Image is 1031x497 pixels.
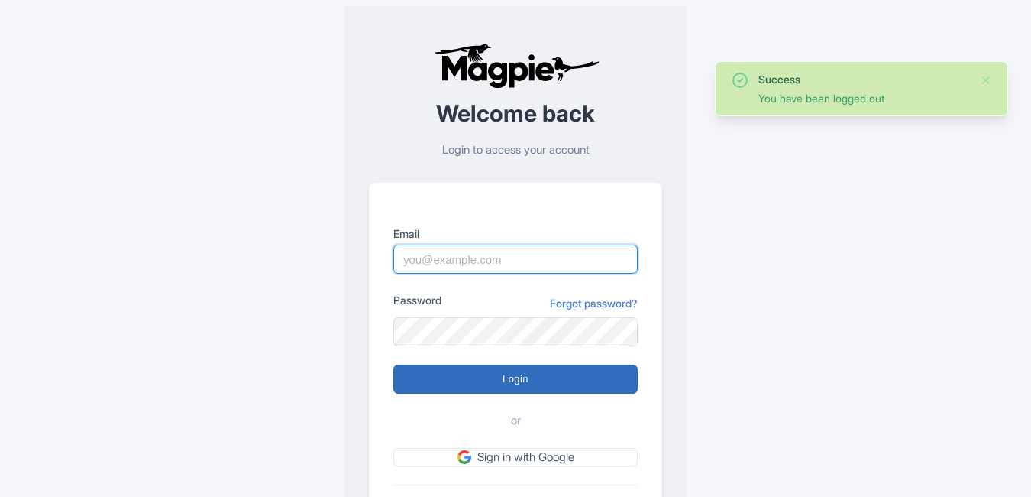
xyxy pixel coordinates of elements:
[511,412,521,430] span: or
[393,365,638,394] input: Login
[393,245,638,274] input: you@example.com
[369,101,662,126] h2: Welcome back
[430,43,602,89] img: logo-ab69f6fb50320c5b225c76a69d11143b.png
[758,90,968,106] div: You have been logged out
[369,141,662,159] p: Login to access your account
[980,71,992,89] button: Close
[393,292,441,308] label: Password
[758,71,968,87] div: Success
[393,226,638,242] label: Email
[393,448,638,467] a: Sign in with Google
[457,450,471,464] img: google.svg
[550,295,638,311] a: Forgot password?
